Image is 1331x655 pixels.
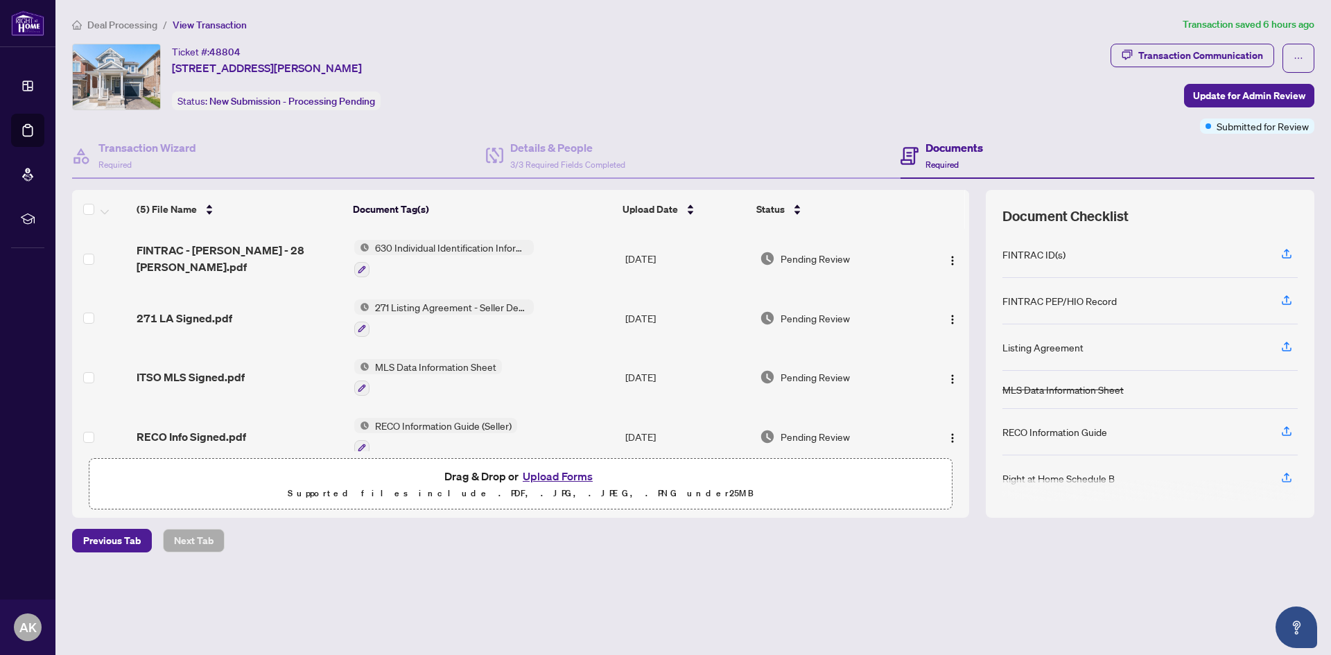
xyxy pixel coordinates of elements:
button: Logo [941,366,964,388]
button: Update for Admin Review [1184,84,1314,107]
div: RECO Information Guide [1002,424,1107,439]
div: FINTRAC PEP/HIO Record [1002,293,1117,308]
div: Ticket #: [172,44,241,60]
button: Logo [941,307,964,329]
span: Submitted for Review [1217,119,1309,134]
li: / [163,17,167,33]
span: Pending Review [781,311,850,326]
span: MLS Data Information Sheet [369,359,502,374]
img: Status Icon [354,359,369,374]
img: IMG-X12340743_1.jpg [73,44,160,110]
span: 48804 [209,46,241,58]
td: [DATE] [620,288,754,348]
span: Drag & Drop orUpload FormsSupported files include .PDF, .JPG, .JPEG, .PNG under25MB [89,459,952,510]
span: Upload Date [623,202,678,217]
button: Next Tab [163,529,225,552]
span: 630 Individual Identification Information Record [369,240,534,255]
img: logo [11,10,44,36]
span: Document Checklist [1002,207,1129,226]
h4: Details & People [510,139,625,156]
span: (5) File Name [137,202,197,217]
div: Listing Agreement [1002,340,1084,355]
img: Logo [947,433,958,444]
span: Pending Review [781,429,850,444]
span: 3/3 Required Fields Completed [510,159,625,170]
span: FINTRAC - [PERSON_NAME] - 28 [PERSON_NAME].pdf [137,242,342,275]
button: Status IconMLS Data Information Sheet [354,359,502,396]
h4: Documents [925,139,983,156]
td: [DATE] [620,348,754,408]
span: ellipsis [1294,53,1303,63]
button: Open asap [1276,606,1317,648]
button: Transaction Communication [1111,44,1274,67]
span: Previous Tab [83,530,141,552]
span: home [72,20,82,30]
span: View Transaction [173,19,247,31]
span: Status [756,202,785,217]
span: Deal Processing [87,19,157,31]
button: Previous Tab [72,529,152,552]
span: AK [19,618,37,637]
div: Right at Home Schedule B [1002,471,1115,486]
span: [STREET_ADDRESS][PERSON_NAME] [172,60,362,76]
th: Status [751,190,918,229]
img: Logo [947,255,958,266]
div: Transaction Communication [1138,44,1263,67]
button: Logo [941,426,964,448]
button: Status Icon630 Individual Identification Information Record [354,240,534,277]
h4: Transaction Wizard [98,139,196,156]
img: Status Icon [354,418,369,433]
span: Pending Review [781,251,850,266]
td: [DATE] [620,229,754,288]
span: Update for Admin Review [1193,85,1305,107]
span: Pending Review [781,369,850,385]
div: FINTRAC ID(s) [1002,247,1065,262]
img: Status Icon [354,240,369,255]
div: MLS Data Information Sheet [1002,382,1124,397]
span: RECO Info Signed.pdf [137,428,246,445]
span: ITSO MLS Signed.pdf [137,369,245,385]
span: Required [925,159,959,170]
td: [DATE] [620,407,754,466]
div: Status: [172,91,381,110]
article: Transaction saved 6 hours ago [1183,17,1314,33]
img: Document Status [760,369,775,385]
img: Document Status [760,251,775,266]
span: New Submission - Processing Pending [209,95,375,107]
button: Status Icon271 Listing Agreement - Seller Designated Representation Agreement Authority to Offer ... [354,299,534,337]
img: Logo [947,374,958,385]
span: Drag & Drop or [444,467,597,485]
th: Document Tag(s) [347,190,618,229]
img: Document Status [760,429,775,444]
span: Required [98,159,132,170]
img: Document Status [760,311,775,326]
button: Upload Forms [519,467,597,485]
span: RECO Information Guide (Seller) [369,418,517,433]
th: Upload Date [617,190,751,229]
span: 271 Listing Agreement - Seller Designated Representation Agreement Authority to Offer for Sale [369,299,534,315]
span: 271 LA Signed.pdf [137,310,232,326]
th: (5) File Name [131,190,347,229]
p: Supported files include .PDF, .JPG, .JPEG, .PNG under 25 MB [98,485,943,502]
button: Logo [941,247,964,270]
button: Status IconRECO Information Guide (Seller) [354,418,517,455]
img: Status Icon [354,299,369,315]
img: Logo [947,314,958,325]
